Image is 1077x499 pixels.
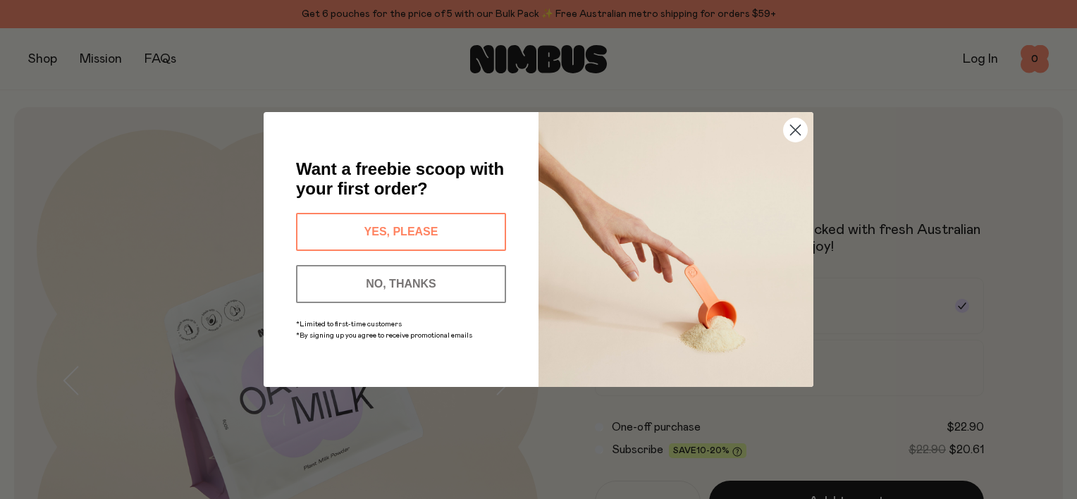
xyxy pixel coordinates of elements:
[296,265,506,303] button: NO, THANKS
[783,118,808,142] button: Close dialog
[296,159,504,198] span: Want a freebie scoop with your first order?
[296,332,472,339] span: *By signing up you agree to receive promotional emails
[538,112,813,387] img: c0d45117-8e62-4a02-9742-374a5db49d45.jpeg
[296,321,402,328] span: *Limited to first-time customers
[296,213,506,251] button: YES, PLEASE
